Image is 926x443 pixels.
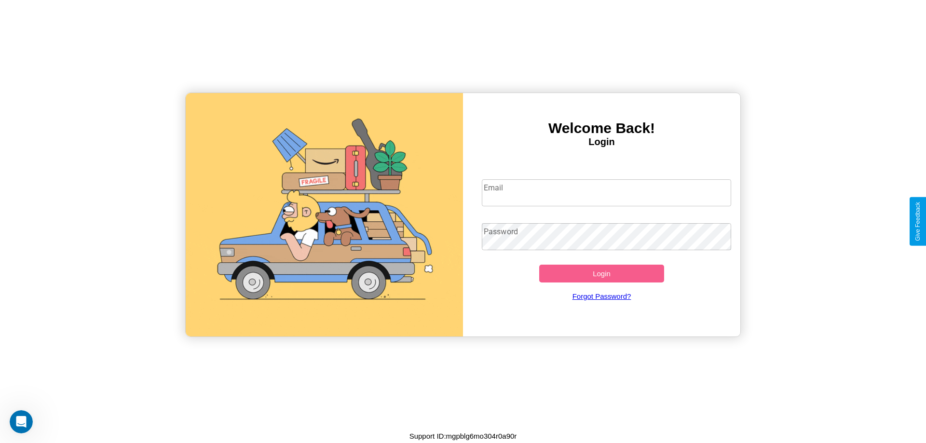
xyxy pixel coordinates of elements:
[463,120,740,136] h3: Welcome Back!
[409,430,517,443] p: Support ID: mgpblg6mo304r0a90r
[463,136,740,148] h4: Login
[10,410,33,433] iframe: Intercom live chat
[914,202,921,241] div: Give Feedback
[539,265,664,282] button: Login
[477,282,727,310] a: Forgot Password?
[186,93,463,336] img: gif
